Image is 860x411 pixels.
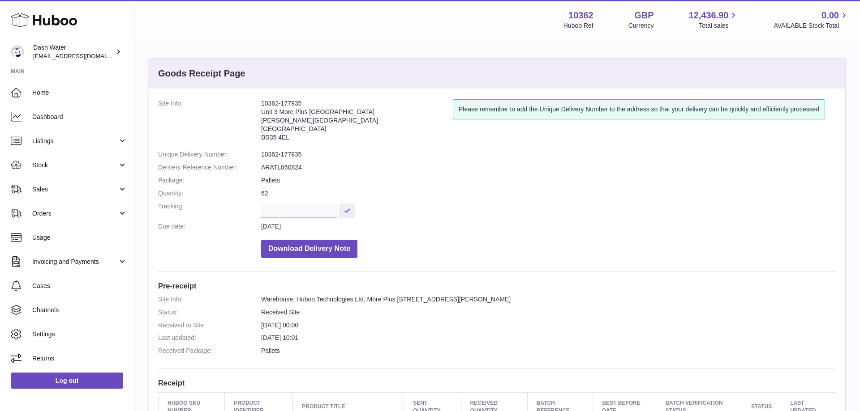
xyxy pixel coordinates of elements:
dd: 62 [261,189,836,198]
span: Home [32,89,127,97]
dt: Package: [158,176,261,185]
span: Usage [32,233,127,242]
dd: [DATE] 00:00 [261,321,836,330]
dd: [DATE] [261,222,836,231]
dt: Quantity: [158,189,261,198]
strong: 10362 [568,9,593,21]
dt: Tracking: [158,202,261,218]
div: Huboo Ref [563,21,593,30]
dd: Pallets [261,176,836,185]
dt: Last updated: [158,334,261,342]
button: Download Delivery Note [261,240,357,258]
dd: 10362-177935 [261,150,836,159]
address: 10362-177935 Unit 3 More Plus [GEOGRAPHIC_DATA] [PERSON_NAME][GEOGRAPHIC_DATA] [GEOGRAPHIC_DATA] ... [261,99,453,146]
span: Invoicing and Payments [32,258,118,266]
div: Dash Water [33,43,114,60]
span: Listings [32,137,118,145]
a: Log out [11,373,123,389]
div: Please remember to add the Unique Delivery Number to the address so that your delivery can be qui... [453,99,825,119]
span: Stock [32,161,118,169]
span: Orders [32,209,118,218]
dt: Site Info: [158,99,261,146]
span: Returns [32,354,127,363]
div: Currency [628,21,654,30]
span: AVAILABLE Stock Total [774,21,849,30]
dt: Received Package: [158,347,261,355]
span: Dashboard [32,113,127,121]
dd: Pallets [261,347,836,355]
span: Channels [32,306,127,314]
dt: Delivery Reference Number: [158,163,261,172]
h3: Receipt [158,378,836,388]
strong: GBP [634,9,654,21]
h3: Pre-receipt [158,281,836,291]
dd: Warehouse, Huboo Technologies Ltd, More Plus [STREET_ADDRESS][PERSON_NAME] [261,295,836,304]
span: Cases [32,282,127,290]
span: 0.00 [821,9,839,21]
dd: Received Site [261,308,836,317]
h3: Goods Receipt Page [158,68,245,80]
span: Settings [32,330,127,339]
dt: Status: [158,308,261,317]
dd: [DATE] 10:01 [261,334,836,342]
img: orders@dash-water.com [11,45,24,59]
a: 0.00 AVAILABLE Stock Total [774,9,849,30]
dt: Due date: [158,222,261,231]
dd: ARATL060824 [261,163,836,172]
dt: Unique Delivery Number: [158,150,261,159]
span: Sales [32,185,118,194]
span: 12,436.90 [688,9,728,21]
dt: Site Info: [158,295,261,304]
span: Total sales [699,21,739,30]
span: [EMAIL_ADDRESS][DOMAIN_NAME] [33,52,132,59]
a: 12,436.90 Total sales [688,9,739,30]
dt: Received to Site: [158,321,261,330]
